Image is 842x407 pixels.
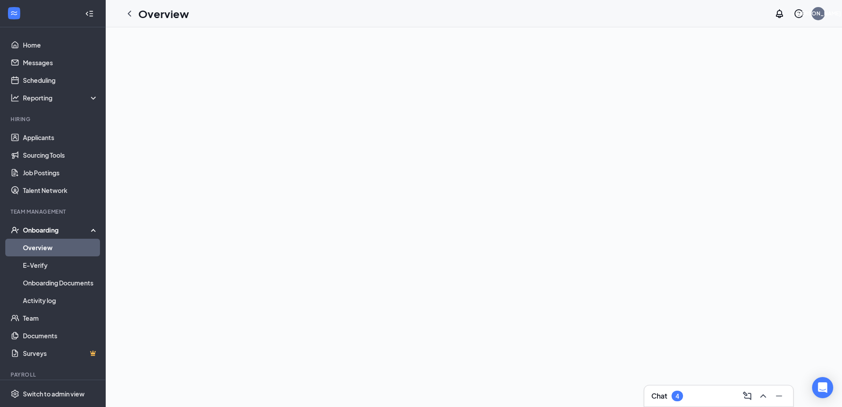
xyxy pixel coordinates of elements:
div: [PERSON_NAME] [796,10,841,17]
svg: Notifications [774,8,785,19]
svg: Analysis [11,93,19,102]
div: Hiring [11,115,96,123]
a: SurveysCrown [23,344,98,362]
a: Messages [23,54,98,71]
a: Sourcing Tools [23,146,98,164]
a: Team [23,309,98,327]
div: 4 [676,392,679,400]
div: Team Management [11,208,96,215]
a: Applicants [23,129,98,146]
svg: ChevronUp [758,391,768,401]
button: ChevronUp [756,389,770,403]
div: Switch to admin view [23,389,85,398]
a: Overview [23,239,98,256]
a: Home [23,36,98,54]
a: Documents [23,327,98,344]
a: Scheduling [23,71,98,89]
svg: WorkstreamLogo [10,9,18,18]
a: E-Verify [23,256,98,274]
svg: ChevronLeft [124,8,135,19]
svg: Collapse [85,9,94,18]
h3: Chat [651,391,667,401]
a: Activity log [23,292,98,309]
svg: Minimize [774,391,784,401]
button: Minimize [772,389,786,403]
a: Onboarding Documents [23,274,98,292]
div: Open Intercom Messenger [812,377,833,398]
a: Talent Network [23,181,98,199]
a: Job Postings [23,164,98,181]
svg: UserCheck [11,226,19,234]
div: Payroll [11,371,96,378]
svg: QuestionInfo [794,8,804,19]
div: Onboarding [23,226,91,234]
button: ComposeMessage [740,389,754,403]
svg: ComposeMessage [742,391,753,401]
div: Reporting [23,93,99,102]
svg: Settings [11,389,19,398]
h1: Overview [138,6,189,21]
